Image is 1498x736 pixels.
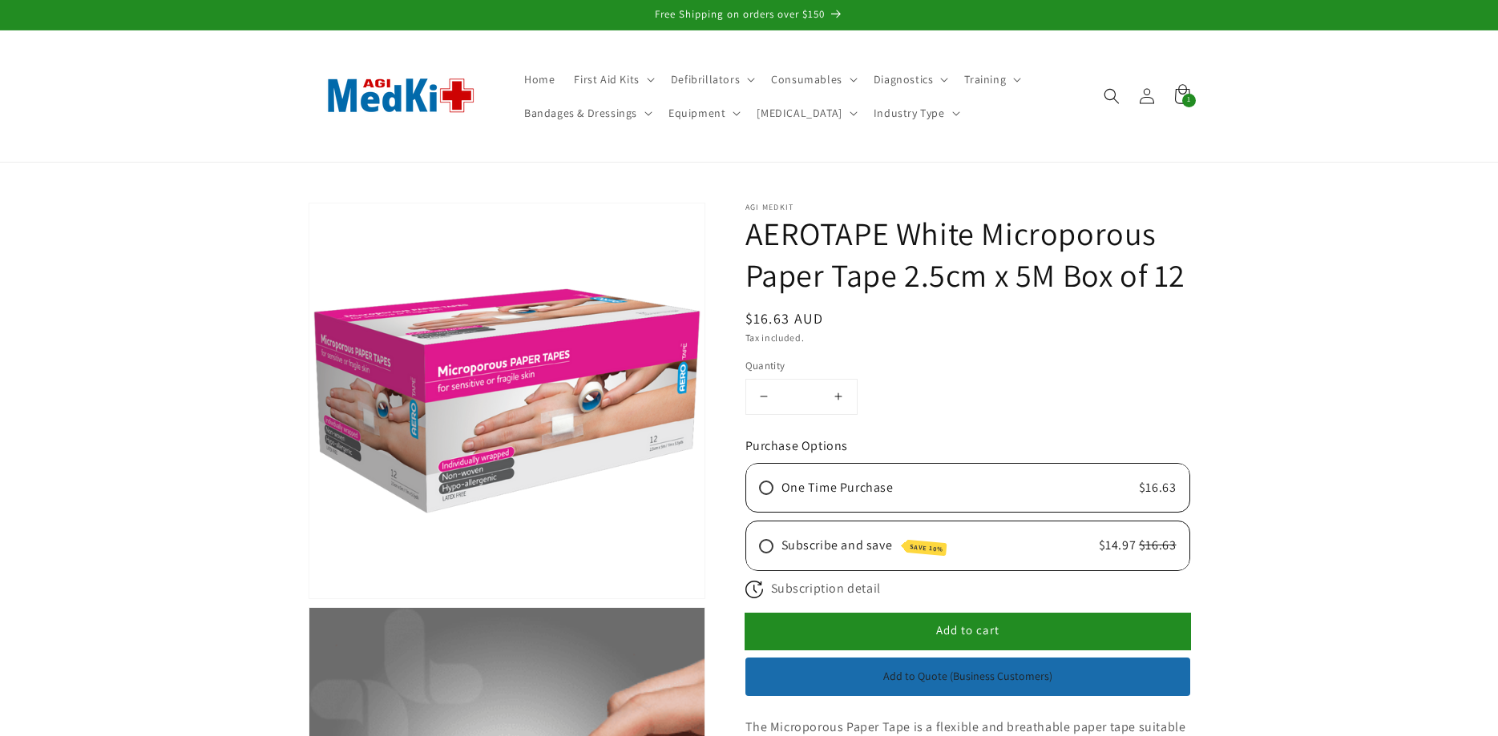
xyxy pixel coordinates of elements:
span: Subscribe and save [781,534,893,557]
summary: Defibrillators [661,62,761,96]
span: First Aid Kits [574,72,639,86]
span: Home [524,72,555,86]
h1: AEROTAPE White Microporous Paper Tape 2.5cm x 5M Box of 12 [745,212,1190,296]
span: [MEDICAL_DATA] [757,106,842,120]
summary: First Aid Kits [564,62,660,96]
summary: Industry Type [864,96,967,130]
button: Add to cart [745,613,1190,650]
a: Home [515,62,564,96]
span: Add to cart [936,622,999,637]
span: Industry Type [874,106,945,120]
span: Training [964,72,1006,86]
span: Subscription detail [771,577,881,601]
summary: Consumables [761,62,864,96]
span: Defibrillators [671,72,740,86]
span: 1 [1187,94,1191,107]
span: Diagnostics [874,72,934,86]
div: Tax included. [745,330,1190,346]
summary: Training [955,62,1028,96]
p: AGI MedKit [745,203,1190,212]
span: Consumables [771,72,842,86]
div: Purchase Options [745,435,1190,458]
span: Equipment [668,106,725,120]
label: Quantity [745,358,1042,374]
summary: Bandages & Dressings [515,96,659,130]
img: AGI MedKit [309,52,493,139]
summary: Diagnostics [864,62,955,96]
summary: Equipment [659,96,747,130]
p: Free Shipping on orders over $150 [16,8,1482,22]
summary: [MEDICAL_DATA] [747,96,863,130]
span: $16.63 AUD [745,309,824,328]
button: Add to Quote (Business Customers) [745,658,1190,696]
summary: Search [1094,78,1129,114]
span: Bandages & Dressings [524,106,637,120]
